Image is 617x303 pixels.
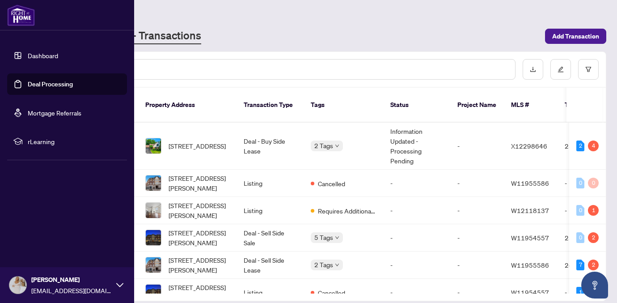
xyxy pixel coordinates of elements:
td: Listing [237,170,304,197]
span: W11955586 [511,179,549,187]
td: - [450,197,504,224]
td: - [450,224,504,252]
span: [STREET_ADDRESS][PERSON_NAME] [169,201,229,220]
span: [STREET_ADDRESS][PERSON_NAME] [169,228,229,248]
span: [STREET_ADDRESS][PERSON_NAME] [169,173,229,193]
td: - [383,170,450,197]
td: - [450,252,504,279]
span: [STREET_ADDRESS][PERSON_NAME] [169,255,229,275]
div: 2 [588,232,599,243]
img: thumbnail-img [146,257,161,273]
span: W11954557 [511,288,549,296]
span: edit [558,66,564,73]
th: Transaction Type [237,88,304,123]
button: edit [550,59,571,80]
span: W11954557 [511,234,549,242]
img: thumbnail-img [146,230,161,245]
span: [EMAIL_ADDRESS][DOMAIN_NAME] [31,286,112,295]
span: W11955586 [511,261,549,269]
td: Listing [237,197,304,224]
img: logo [7,4,35,26]
span: down [335,263,339,267]
span: W12118137 [511,206,549,214]
td: Information Updated - Processing Pending [383,123,450,170]
span: 5 Tags [314,232,333,243]
button: download [523,59,543,80]
td: Deal - Sell Side Sale [237,224,304,252]
img: thumbnail-img [146,175,161,191]
td: Deal - Buy Side Lease [237,123,304,170]
th: Project Name [450,88,504,123]
div: 4 [588,141,599,151]
img: thumbnail-img [146,285,161,300]
div: 0 [576,205,584,216]
button: Add Transaction [545,29,606,44]
span: down [335,235,339,240]
th: Property Address [138,88,237,123]
td: - [450,170,504,197]
span: filter [585,66,592,73]
span: Cancelled [318,179,345,188]
div: 1 [588,205,599,216]
span: X12298646 [511,142,547,150]
span: rLearning [28,137,121,146]
div: 2 [588,260,599,270]
div: 0 [588,178,599,188]
div: 1 [576,287,584,298]
span: Add Transaction [552,29,599,43]
a: Dashboard [28,51,58,60]
td: Deal - Sell Side Lease [237,252,304,279]
img: thumbnail-img [146,203,161,218]
span: down [335,144,339,148]
td: - [383,252,450,279]
td: - [383,197,450,224]
span: [PERSON_NAME] [31,275,112,285]
img: thumbnail-img [146,138,161,154]
div: 2 [576,141,584,151]
th: Status [383,88,450,123]
span: [STREET_ADDRESS][PERSON_NAME] [169,282,229,302]
div: 0 [576,232,584,243]
button: Open asap [581,272,608,299]
th: MLS # [504,88,558,123]
td: - [450,123,504,170]
th: Tags [304,88,383,123]
span: 2 Tags [314,260,333,270]
button: filter [578,59,599,80]
a: Deal Processing [28,80,73,88]
span: Cancelled [318,288,345,298]
a: Mortgage Referrals [28,109,81,117]
span: 2 Tags [314,141,333,151]
span: [STREET_ADDRESS] [169,141,226,151]
img: Profile Icon [9,277,26,294]
td: - [383,224,450,252]
span: Requires Additional Docs [318,206,376,216]
span: download [530,66,536,73]
div: 0 [576,178,584,188]
div: 7 [576,260,584,270]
